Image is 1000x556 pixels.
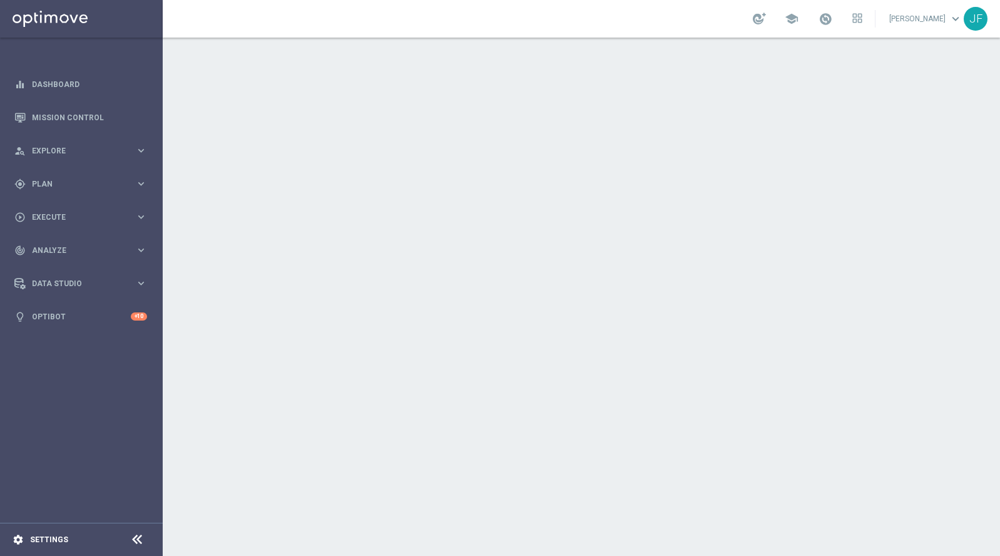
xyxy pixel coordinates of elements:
i: equalizer [14,79,26,90]
span: Explore [32,147,135,155]
span: Data Studio [32,280,135,287]
button: gps_fixed Plan keyboard_arrow_right [14,179,148,189]
span: keyboard_arrow_down [949,12,962,26]
button: equalizer Dashboard [14,80,148,90]
button: Mission Control [14,113,148,123]
button: play_circle_outline Execute keyboard_arrow_right [14,212,148,222]
span: school [785,12,798,26]
div: Explore [14,145,135,157]
a: [PERSON_NAME]keyboard_arrow_down [888,9,964,28]
i: play_circle_outline [14,212,26,223]
i: track_changes [14,245,26,256]
i: person_search [14,145,26,157]
span: Execute [32,214,135,221]
i: keyboard_arrow_right [135,211,147,223]
div: Dashboard [14,68,147,101]
button: Data Studio keyboard_arrow_right [14,279,148,289]
a: Dashboard [32,68,147,101]
i: settings [13,534,24,545]
div: Analyze [14,245,135,256]
div: JF [964,7,987,31]
div: Plan [14,178,135,190]
button: person_search Explore keyboard_arrow_right [14,146,148,156]
span: Plan [32,180,135,188]
button: lightbulb Optibot +10 [14,312,148,322]
i: keyboard_arrow_right [135,145,147,157]
a: Optibot [32,300,131,333]
div: Optibot [14,300,147,333]
span: Analyze [32,247,135,254]
button: track_changes Analyze keyboard_arrow_right [14,245,148,255]
div: Mission Control [14,101,147,134]
i: keyboard_arrow_right [135,277,147,289]
i: lightbulb [14,311,26,322]
i: gps_fixed [14,178,26,190]
div: Execute [14,212,135,223]
a: Mission Control [32,101,147,134]
i: keyboard_arrow_right [135,244,147,256]
i: keyboard_arrow_right [135,178,147,190]
a: Settings [30,536,68,543]
div: +10 [131,312,147,321]
div: Data Studio [14,278,135,289]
